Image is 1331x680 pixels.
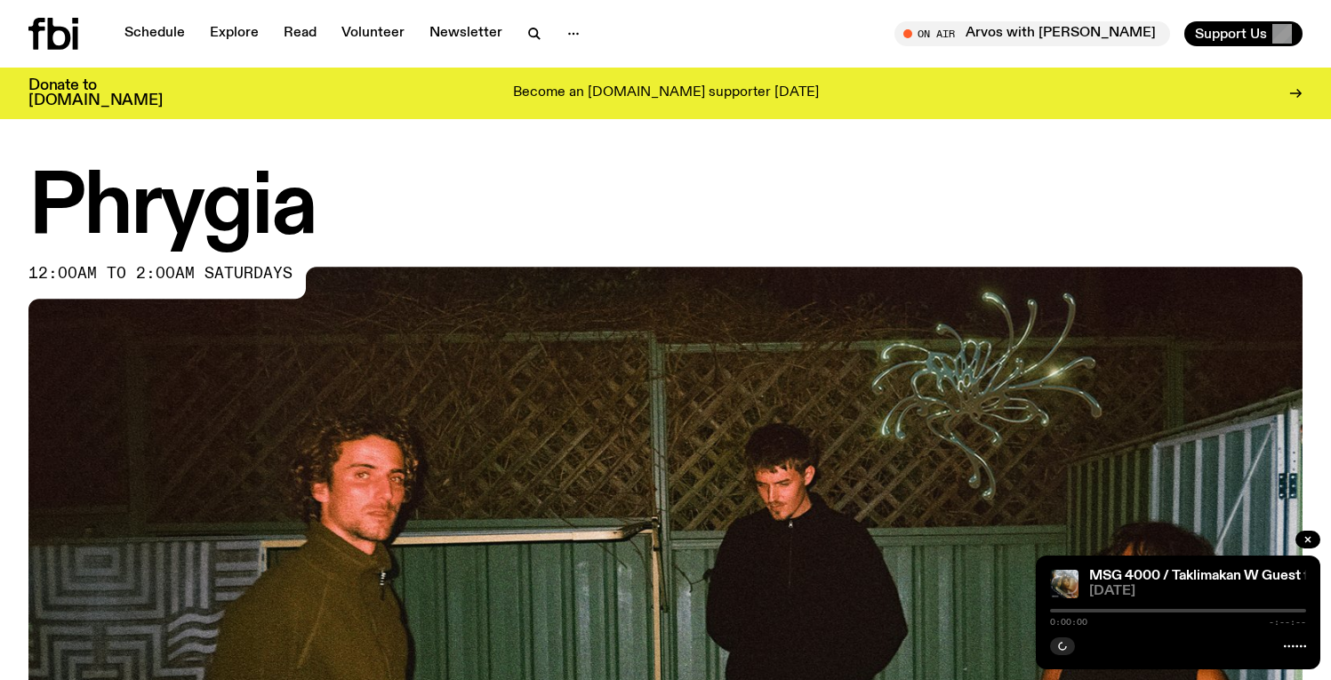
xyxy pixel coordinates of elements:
[1089,585,1306,598] span: [DATE]
[1184,21,1303,46] button: Support Us
[28,78,163,108] h3: Donate to [DOMAIN_NAME]
[199,21,269,46] a: Explore
[1269,618,1306,627] span: -:--:--
[331,21,415,46] a: Volunteer
[114,21,196,46] a: Schedule
[28,267,293,281] span: 12:00am to 2:00am saturdays
[1195,26,1267,42] span: Support Us
[513,85,819,101] p: Become an [DOMAIN_NAME] supporter [DATE]
[894,21,1170,46] button: On AirArvos with [PERSON_NAME]
[1050,618,1087,627] span: 0:00:00
[419,21,513,46] a: Newsletter
[28,169,1303,249] h1: Phrygia
[273,21,327,46] a: Read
